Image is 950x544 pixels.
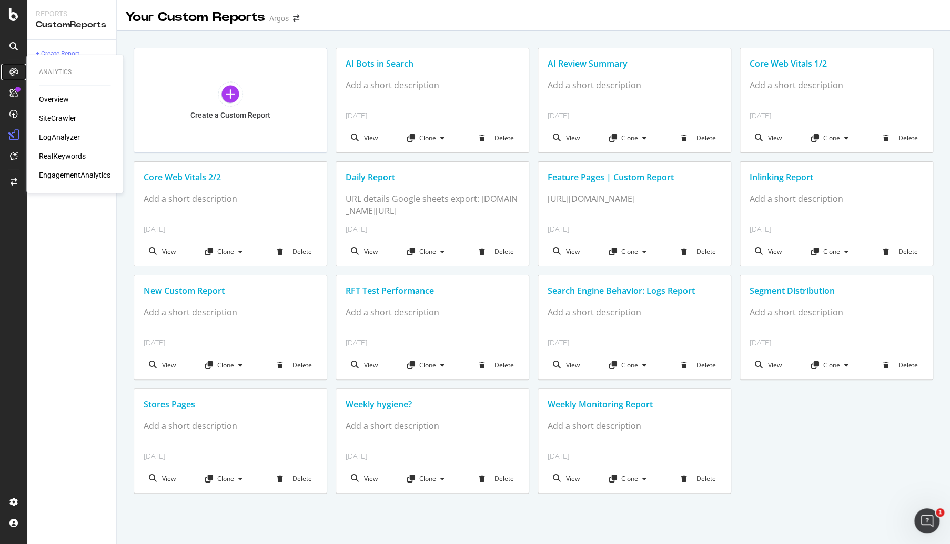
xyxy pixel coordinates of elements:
div: Stores Pages [144,398,317,410]
div: Delete [666,124,731,152]
div: Delete [666,237,731,266]
a: SiteCrawler [39,113,76,124]
div: [DATE] [346,224,519,234]
div: [DATE] [750,110,923,121]
div: [DATE] [750,337,923,348]
div: Delete [464,237,529,266]
div: Add a short description [144,420,317,432]
div: Delete [262,237,327,266]
div: [DATE] [144,337,317,348]
div: View [336,464,392,493]
div: Clone [407,361,450,369]
div: View [538,237,594,266]
div: [DATE] [548,451,721,461]
div: Inlinking Report [750,171,923,183]
a: LogAnalyzer [39,132,80,142]
div: Clone [811,247,854,256]
div: [DATE] [750,224,923,234]
div: Add a short description [750,193,923,205]
div: Add a short description [548,79,721,91]
div: Reports [36,8,108,19]
div: Add a short description [750,79,923,91]
div: Segment Distribution [750,285,923,297]
div: Clone [205,247,248,256]
div: Clone [205,361,248,369]
div: Create a Custom Report [190,111,270,120]
div: Add a short description [144,193,317,205]
div: View [740,237,796,266]
div: View [538,351,594,379]
div: [DATE] [548,110,721,121]
div: Add a short description [346,420,519,432]
div: Clone [811,134,854,142]
div: Delete [262,464,327,493]
div: Search Engine Behavior: Logs Report [548,285,721,297]
div: [DATE] [346,451,519,461]
div: View [134,351,190,379]
div: CustomReports [36,19,108,31]
div: Add a short description [346,306,519,319]
div: Add a short description [750,306,923,319]
div: Daily Report [346,171,519,183]
div: RFT Test Performance [346,285,519,297]
div: Clone [609,361,652,369]
a: + Create Report [36,48,109,59]
div: arrow-right-arrow-left [293,15,299,22]
span: 1 [936,508,944,517]
a: EngagementAnalytics [39,170,110,180]
div: Delete [868,351,933,379]
div: Delete [262,351,327,379]
div: Core Web Vitals 2/2 [144,171,317,183]
div: Clone [407,474,450,483]
div: [URL][DOMAIN_NAME] [548,193,721,205]
div: [DATE] [548,337,721,348]
div: View [336,237,392,266]
div: [DATE] [548,224,721,234]
div: View [740,351,796,379]
div: Add a short description [548,306,721,319]
div: Add a short description [548,420,721,432]
div: New Custom Report [144,285,317,297]
div: Delete [868,237,933,266]
div: Clone [407,134,450,142]
iframe: Intercom live chat [914,508,939,533]
div: View [336,351,392,379]
div: Clone [407,247,450,256]
div: Analytics [39,68,110,77]
div: Delete [666,351,731,379]
div: Delete [464,351,529,379]
div: View [134,464,190,493]
div: [DATE] [346,110,519,121]
div: URL details Google sheets export: [DOMAIN_NAME][URL] [346,193,519,217]
div: Delete [666,464,731,493]
div: Argos [269,13,289,24]
div: Your Custom Reports [125,8,265,26]
div: [DATE] [346,337,519,348]
div: AI Review Summary [548,58,721,70]
div: Feature Pages | Custom Report [548,171,721,183]
a: Overview [39,94,69,105]
div: Delete [464,124,529,152]
div: Delete [464,464,529,493]
div: Clone [205,474,248,483]
div: AI Bots in Search [346,58,519,70]
div: Delete [868,124,933,152]
div: View [336,124,392,152]
a: RealKeywords [39,151,86,161]
div: [DATE] [144,451,317,461]
div: + Create Report [36,48,79,59]
div: Clone [609,474,652,483]
div: View [134,237,190,266]
div: View [740,124,796,152]
div: Add a short description [144,306,317,319]
div: Add a short description [346,79,519,91]
div: Clone [609,247,652,256]
div: [DATE] [144,224,317,234]
div: Core Web Vitals 1/2 [750,58,923,70]
div: Weekly hygiene? [346,398,519,410]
